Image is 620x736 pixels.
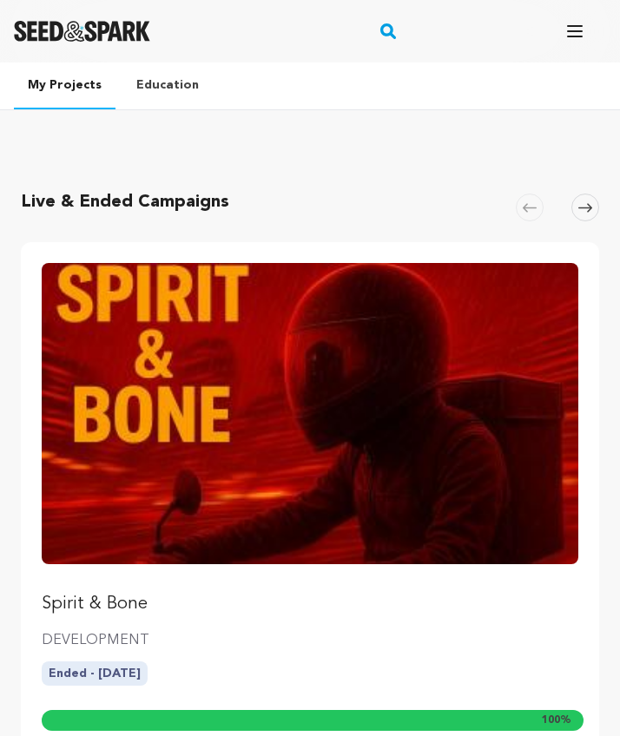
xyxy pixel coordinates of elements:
[542,713,571,727] span: %
[14,62,115,109] a: My Projects
[14,21,150,42] img: Seed&Spark Logo Dark Mode
[42,592,578,616] p: Spirit & Bone
[122,62,213,108] a: Education
[42,630,578,651] p: DEVELOPMENT
[14,21,150,42] a: Seed&Spark Homepage
[542,715,560,726] span: 100
[42,263,578,616] a: Fund Spirit & Bone
[42,661,148,686] p: Ended - [DATE]
[21,190,229,214] h2: Live & Ended Campaigns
